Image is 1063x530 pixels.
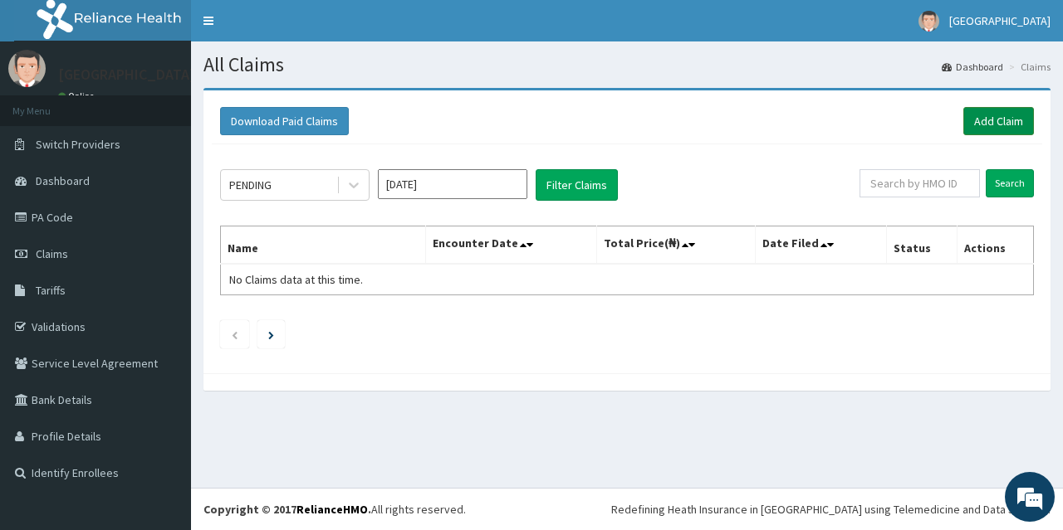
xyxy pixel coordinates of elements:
img: User Image [8,50,46,87]
span: No Claims data at this time. [229,272,363,287]
a: RelianceHMO [296,502,368,517]
input: Select Month and Year [378,169,527,199]
input: Search by HMO ID [860,169,980,197]
th: Encounter Date [425,226,596,265]
img: User Image [918,11,939,32]
th: Total Price(₦) [596,226,755,265]
span: We're online! [96,159,229,327]
span: Switch Providers [36,137,120,152]
input: Search [986,169,1034,197]
div: Minimize live chat window [272,8,312,48]
img: d_794563401_company_1708531726252_794563401 [31,83,67,124]
span: [GEOGRAPHIC_DATA] [949,13,1051,28]
footer: All rights reserved. [191,488,1063,530]
th: Name [221,226,426,265]
button: Filter Claims [536,169,618,201]
div: PENDING [229,177,272,193]
button: Download Paid Claims [220,107,349,135]
a: Next page [268,327,274,342]
span: Claims [36,246,68,261]
th: Actions [957,226,1033,265]
span: Tariffs [36,283,66,298]
th: Status [886,226,957,265]
a: Previous page [231,327,238,342]
a: Add Claim [963,107,1034,135]
textarea: Type your message and hit 'Enter' [8,353,316,411]
div: Chat with us now [86,93,279,114]
strong: Copyright © 2017 . [203,502,371,517]
th: Date Filed [755,226,886,265]
span: Dashboard [36,173,90,188]
a: Dashboard [942,60,1003,74]
h1: All Claims [203,54,1051,75]
a: Online [58,90,98,102]
p: [GEOGRAPHIC_DATA] [58,67,195,82]
li: Claims [1005,60,1051,74]
div: Redefining Heath Insurance in [GEOGRAPHIC_DATA] using Telemedicine and Data Science! [611,501,1051,518]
